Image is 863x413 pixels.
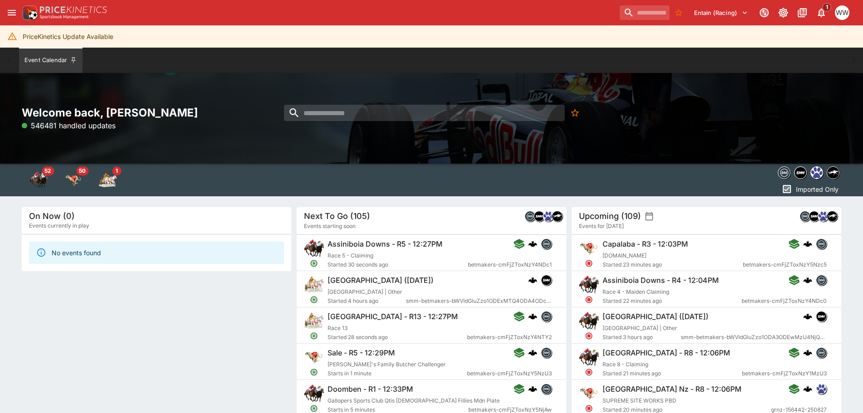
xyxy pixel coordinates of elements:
[803,239,812,248] img: logo-cerberus.svg
[42,166,54,175] span: 52
[603,252,646,259] span: [DOMAIN_NAME]
[803,276,812,285] img: logo-cerberus.svg
[827,167,839,179] img: nztr.png
[603,348,730,358] h6: [GEOGRAPHIC_DATA] - R8 - 12:06PM
[809,211,819,221] img: samemeetingmulti.png
[328,333,467,342] span: Started 28 seconds ago
[816,275,827,286] div: betmakers
[328,384,413,394] h6: Doomben - R1 - 12:33PM
[603,312,709,321] h6: [GEOGRAPHIC_DATA] ([DATE])
[99,171,117,189] img: harness_racing
[22,106,291,120] h2: Welcome back, [PERSON_NAME]
[541,275,551,285] img: samemeetingmulti.png
[310,368,318,376] svg: Open
[310,404,318,413] svg: Open
[803,276,812,285] div: cerberus
[800,211,810,221] img: betmakers.png
[585,404,593,413] svg: Closed
[29,221,89,230] span: Events currently in play
[328,361,446,368] span: [PERSON_NAME]'s Family Butcher Challenger
[603,325,677,331] span: [GEOGRAPHIC_DATA] | Other
[304,275,324,295] img: harness_racing.png
[534,211,544,221] img: samemeetingmulti.png
[818,211,828,221] img: grnz.png
[579,275,599,295] img: horse_racing.png
[816,384,826,394] img: grnz.png
[603,384,742,394] h6: [GEOGRAPHIC_DATA] Nz - R8 - 12:06PM
[328,239,443,249] h6: Assiniboia Downs - R5 - 12:27PM
[579,311,599,331] img: horse_racing.png
[541,238,552,249] div: betmakers
[534,211,545,222] div: samemeetingmulti
[541,239,551,249] img: betmakers.png
[310,332,318,340] svg: Open
[585,368,593,376] svg: Closed
[328,252,373,259] span: Race 5 - Claiming
[827,166,839,179] div: nztr
[603,296,742,306] span: Started 22 minutes ago
[467,369,552,378] span: betmakers-cmFjZToxNzY5NzU3
[528,312,537,321] img: logo-cerberus.svg
[22,164,125,196] div: Event type filters
[816,384,827,394] div: grnz
[4,5,20,21] button: open drawer
[40,15,89,19] img: Sportsbook Management
[832,3,852,23] button: William Wallace
[579,211,641,221] h5: Upcoming (109)
[816,311,827,322] div: samemeetingmulti
[552,211,562,221] img: nztr.png
[803,239,812,248] div: cerberus
[579,238,599,258] img: greyhound_racing.png
[796,185,839,194] p: Imported Only
[64,171,82,189] div: Greyhound Racing
[585,332,593,340] svg: Closed
[22,120,116,131] p: 546481 handled updates
[284,105,565,121] input: search
[328,325,347,331] span: Race 13
[99,171,117,189] div: Harness Racing
[810,166,823,179] div: grnz
[528,384,537,394] img: logo-cerberus.svg
[30,171,48,189] img: horse_racing
[816,348,826,358] img: betmakers.png
[567,105,583,121] button: No Bookmarks
[528,348,537,357] div: cerberus
[816,275,826,285] img: betmakers.png
[813,5,829,21] button: Notifications
[816,311,826,321] img: samemeetingmulti.png
[603,260,743,269] span: Started 23 minutes ago
[310,296,318,304] svg: Open
[552,211,563,222] div: nztr
[579,222,624,231] span: Events for [DATE]
[40,6,107,13] img: PriceKinetics
[800,211,810,222] div: betmakers
[304,311,324,331] img: harness_racing.png
[803,312,812,321] div: cerberus
[811,167,823,179] img: grnz.png
[525,211,535,222] div: betmakers
[794,166,807,179] div: samemeetingmulti
[541,275,552,286] div: samemeetingmulti
[64,171,82,189] img: greyhound_racing
[603,369,742,378] span: Started 21 minutes ago
[579,347,599,367] img: horse_racing.png
[803,348,812,357] div: cerberus
[328,296,406,306] span: Started 4 hours ago
[795,167,806,179] img: samemeetingmulti.png
[603,288,669,295] span: Race 4 - Maiden Claiming
[603,239,688,249] h6: Capalaba - R3 - 12:03PM
[603,333,681,342] span: Started 3 hours ago
[304,384,324,403] img: horse_racing.png
[528,348,537,357] img: logo-cerberus.svg
[776,164,841,182] div: Event type filters
[112,166,121,175] span: 1
[528,239,537,248] div: cerberus
[328,348,395,358] h6: Sale - R5 - 12:29PM
[541,384,552,394] div: betmakers
[328,288,402,295] span: [GEOGRAPHIC_DATA] | Other
[671,5,686,20] button: No Bookmarks
[528,239,537,248] img: logo-cerberus.svg
[29,211,75,221] h5: On Now (0)
[827,211,838,222] div: nztr
[756,5,772,21] button: Connected to PK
